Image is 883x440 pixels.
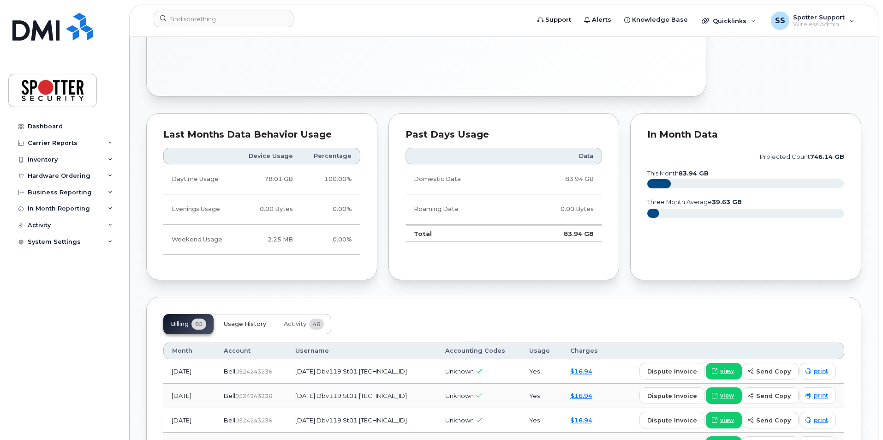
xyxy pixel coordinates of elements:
[814,416,828,424] span: print
[742,363,799,380] button: send copy
[437,343,521,359] th: Accounting Codes
[163,343,215,359] th: Month
[224,392,235,399] span: Bell
[639,363,705,380] button: dispute invoice
[713,17,746,24] span: Quicklinks
[521,343,562,359] th: Usage
[647,392,697,400] span: dispute invoice
[301,148,360,164] th: Percentage
[545,15,571,24] span: Support
[236,164,301,194] td: 78.01 GB
[793,21,845,28] span: Wireless Admin
[570,392,592,399] a: $16.94
[516,194,602,224] td: 0.00 Bytes
[301,194,360,224] td: 0.00%
[163,225,236,255] td: Weekend Usage
[224,320,266,328] span: Usage History
[756,392,791,400] span: send copy
[163,164,236,194] td: Daytime Usage
[445,368,474,375] span: Unknown
[301,164,360,194] td: 100.00%
[235,392,272,399] span: 0524243236
[236,194,301,224] td: 0.00 Bytes
[760,153,844,160] text: projected count
[163,408,215,433] td: [DATE]
[720,392,734,400] span: view
[742,387,799,404] button: send copy
[406,225,516,242] td: Total
[618,11,694,29] a: Knowledge Base
[639,412,705,428] button: dispute invoice
[775,15,785,26] span: SS
[287,359,437,384] td: [DATE] Dbv119 St01 [TECHNICAL_ID]
[235,417,272,424] span: 0524243236
[163,225,360,255] tr: Friday from 6:00pm to Monday 8:00am
[284,320,306,328] span: Activity
[521,408,562,433] td: Yes
[406,130,603,139] div: Past Days Usage
[154,11,293,27] input: Find something...
[679,170,709,177] tspan: 83.94 GB
[647,130,844,139] div: In Month Data
[516,148,602,164] th: Data
[236,148,301,164] th: Device Usage
[406,194,516,224] td: Roaming Data
[235,368,272,375] span: 0524243236
[647,367,697,376] span: dispute invoice
[445,392,474,399] span: Unknown
[706,363,742,380] a: view
[570,416,592,424] a: $16.94
[163,194,236,224] td: Evenings Usage
[756,416,791,425] span: send copy
[521,384,562,408] td: Yes
[570,368,592,375] a: $16.94
[647,199,742,205] text: three month average
[531,11,578,29] a: Support
[720,367,734,375] span: view
[562,343,610,359] th: Charges
[287,384,437,408] td: [DATE] Dbv119 St01 [TECHNICAL_ID]
[578,11,618,29] a: Alerts
[287,343,437,359] th: Username
[301,225,360,255] td: 0.00%
[695,12,763,30] div: Quicklinks
[163,384,215,408] td: [DATE]
[756,367,791,376] span: send copy
[810,153,844,160] tspan: 746.14 GB
[799,363,836,380] a: print
[793,13,845,21] span: Spotter Support
[764,12,861,30] div: Spotter Support
[516,225,602,242] td: 83.94 GB
[639,387,705,404] button: dispute invoice
[406,164,516,194] td: Domestic Data
[814,367,828,375] span: print
[712,199,742,205] tspan: 39.63 GB
[236,225,301,255] td: 2.25 MB
[799,387,836,404] a: print
[592,15,611,24] span: Alerts
[287,408,437,433] td: [DATE] Dbv119 St01 [TECHNICAL_ID]
[814,392,828,400] span: print
[224,368,235,375] span: Bell
[799,412,836,428] a: print
[215,343,287,359] th: Account
[163,194,360,224] tr: Weekdays from 6:00pm to 8:00am
[516,164,602,194] td: 83.94 GB
[647,170,709,177] text: this month
[742,412,799,428] button: send copy
[632,15,688,24] span: Knowledge Base
[445,416,474,424] span: Unknown
[706,412,742,428] a: view
[647,416,697,425] span: dispute invoice
[309,319,324,330] span: 46
[706,387,742,404] a: view
[163,359,215,384] td: [DATE]
[720,416,734,424] span: view
[521,359,562,384] td: Yes
[224,416,235,424] span: Bell
[163,130,360,139] div: Last Months Data Behavior Usage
